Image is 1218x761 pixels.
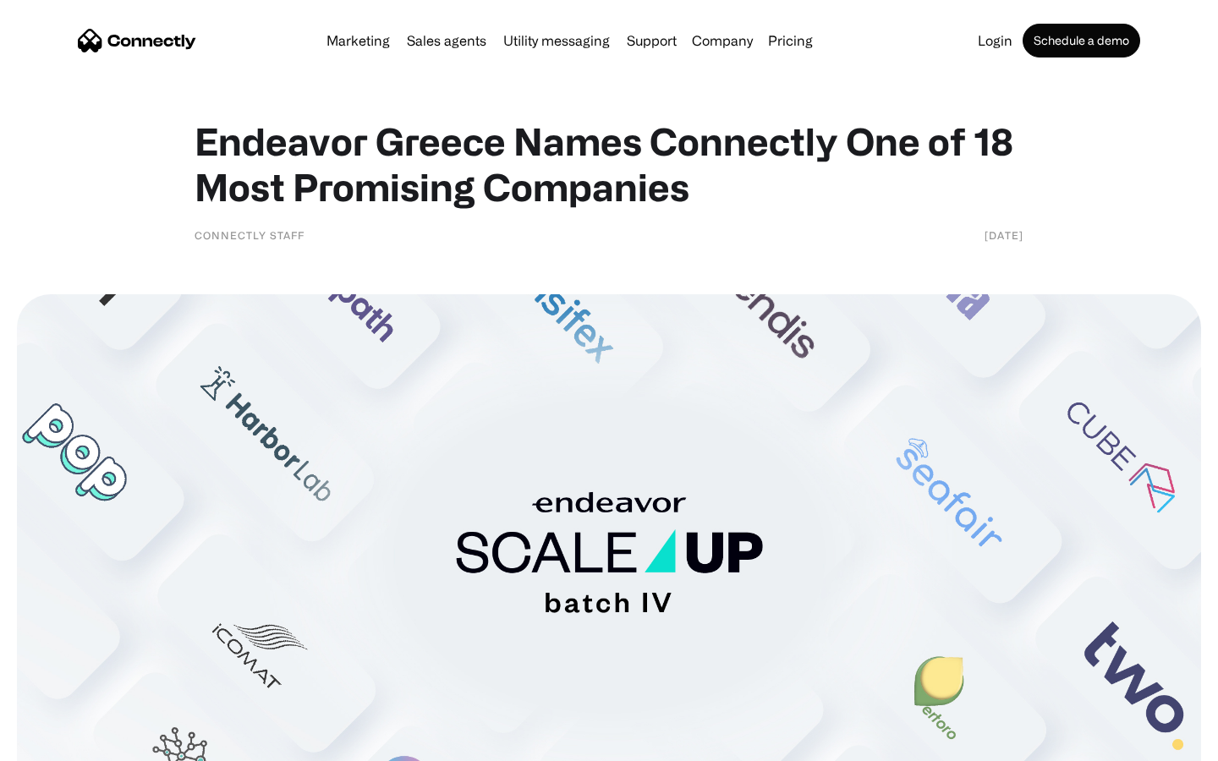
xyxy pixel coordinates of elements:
[195,118,1023,210] h1: Endeavor Greece Names Connectly One of 18 Most Promising Companies
[320,34,397,47] a: Marketing
[1023,24,1140,57] a: Schedule a demo
[497,34,617,47] a: Utility messaging
[34,731,101,755] ul: Language list
[620,34,683,47] a: Support
[195,227,304,244] div: Connectly Staff
[400,34,493,47] a: Sales agents
[17,731,101,755] aside: Language selected: English
[985,227,1023,244] div: [DATE]
[761,34,820,47] a: Pricing
[692,29,753,52] div: Company
[971,34,1019,47] a: Login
